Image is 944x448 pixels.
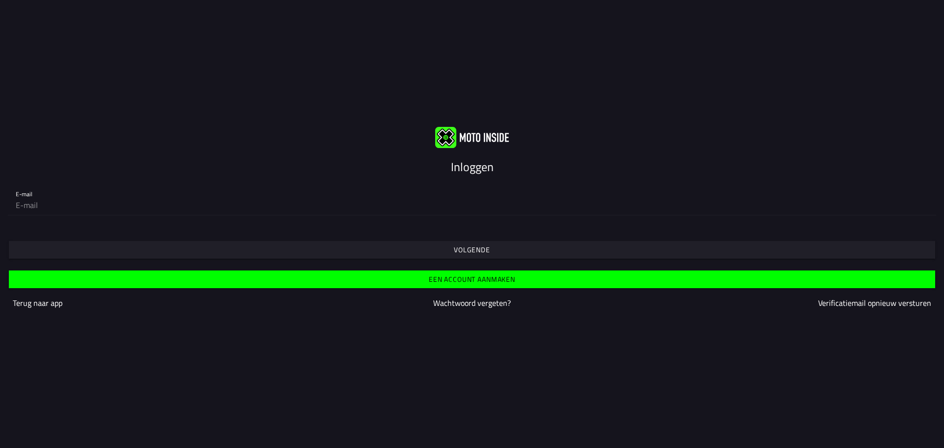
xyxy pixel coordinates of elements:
input: E-mail [16,195,928,215]
a: Terug naar app [13,297,62,309]
a: Wachtwoord vergeten? [433,297,511,309]
a: Verificatiemail opnieuw versturen [818,297,931,309]
ion-text: Volgende [454,246,490,253]
ion-button: Een account aanmaken [9,270,935,288]
ion-text: Inloggen [451,158,494,176]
